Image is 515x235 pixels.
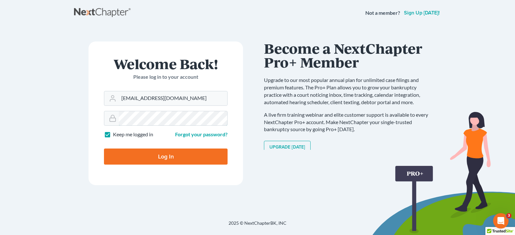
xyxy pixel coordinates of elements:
[104,149,228,165] input: Log In
[264,111,435,133] p: A live firm training webinar and elite customer support is available to every NextChapter Pro+ ac...
[506,213,511,218] span: 3
[113,131,153,138] label: Keep me logged in
[119,91,227,105] input: Email Address
[264,41,435,69] h1: Become a NextChapter Pro+ Member
[74,220,441,231] div: 2025 © NextChapterBK, INC
[264,77,435,106] p: Upgrade to our most popular annual plan for unlimited case filings and premium features. The Pro+...
[493,213,509,229] iframe: Intercom live chat
[365,9,400,17] strong: Not a member?
[175,131,228,137] a: Forgot your password?
[264,141,311,154] a: Upgrade [DATE]
[104,73,228,81] p: Please log in to your account
[403,10,441,15] a: Sign up [DATE]!
[104,57,228,71] h1: Welcome Back!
